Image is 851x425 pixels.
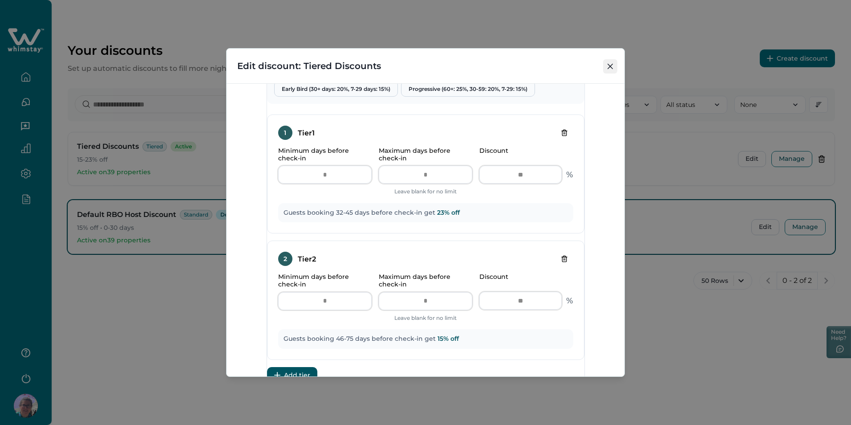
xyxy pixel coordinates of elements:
[555,126,573,140] button: Delete tier
[437,208,460,217] span: 23 % off
[479,147,556,162] p: Discount
[555,252,573,266] button: Delete tier
[278,273,366,288] p: Minimum days before check-in
[298,129,315,138] h4: Tier 1
[267,367,317,383] button: Add tier
[284,335,568,343] p: Guests booking 46-75 days before check-in get
[401,81,535,97] button: Progressive (60+: 25%, 30-59: 20%, 7-29: 15%)
[298,255,316,264] h4: Tier 2
[566,168,573,181] p: %
[379,314,472,323] p: Leave blank for no limit
[438,335,459,343] span: 15 % off
[479,273,556,288] p: Discount
[603,59,617,74] button: Close
[278,126,292,140] div: 1
[278,147,366,162] p: Minimum days before check-in
[278,252,292,266] div: 2
[227,49,624,83] header: Edit discount: Tiered Discounts
[566,294,573,307] p: %
[274,81,398,97] button: Early Bird (30+ days: 20%, 7-29 days: 15%)
[284,208,568,217] p: Guests booking 32-45 days before check-in get
[379,187,472,196] p: Leave blank for no limit
[379,273,467,288] p: Maximum days before check-in
[379,147,467,162] p: Maximum days before check-in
